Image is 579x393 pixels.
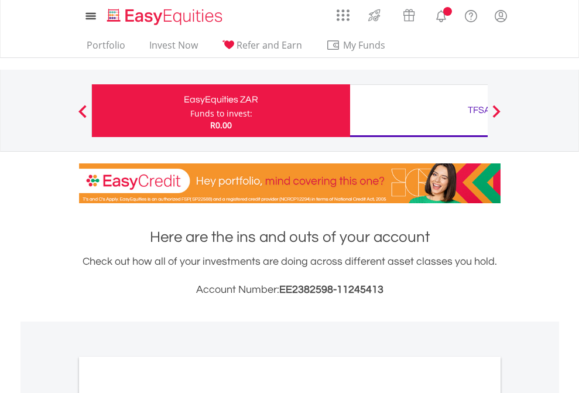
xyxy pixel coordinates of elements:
img: EasyCredit Promotion Banner [79,163,501,203]
img: grid-menu-icon.svg [337,9,350,22]
span: R0.00 [210,119,232,131]
button: Previous [71,111,94,122]
a: Invest Now [145,39,203,57]
span: My Funds [326,37,403,53]
span: Refer and Earn [237,39,302,52]
a: Vouchers [392,3,426,25]
a: FAQ's and Support [456,3,486,26]
a: Refer and Earn [217,39,307,57]
a: Home page [102,3,227,26]
h1: Here are the ins and outs of your account [79,227,501,248]
button: Next [485,111,508,122]
a: Portfolio [82,39,130,57]
div: EasyEquities ZAR [99,91,343,108]
a: Notifications [426,3,456,26]
span: EE2382598-11245413 [279,284,383,295]
a: My Profile [486,3,516,29]
img: thrive-v2.svg [365,6,384,25]
div: Check out how all of your investments are doing across different asset classes you hold. [79,254,501,298]
h3: Account Number: [79,282,501,298]
a: AppsGrid [329,3,357,22]
img: vouchers-v2.svg [399,6,419,25]
div: Funds to invest: [190,108,252,119]
img: EasyEquities_Logo.png [105,7,227,26]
